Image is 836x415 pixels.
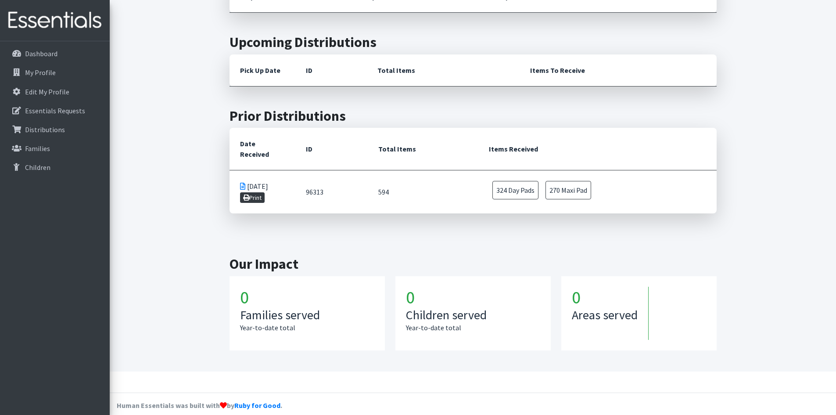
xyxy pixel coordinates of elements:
a: Dashboard [4,45,106,62]
p: Year-to-date total [406,322,540,333]
th: ID [295,54,367,87]
p: Children [25,163,50,172]
a: Ruby for Good [234,401,280,410]
h3: Families served [240,308,374,323]
p: Distributions [25,125,65,134]
a: Print [240,192,265,203]
th: Total Items [367,54,520,87]
a: Edit My Profile [4,83,106,101]
p: Dashboard [25,49,57,58]
p: My Profile [25,68,56,77]
h2: Prior Distributions [230,108,717,124]
p: Essentials Requests [25,106,85,115]
th: Items To Receive [520,54,717,87]
h1: 0 [240,287,374,308]
th: ID [295,128,368,170]
a: Distributions [4,121,106,138]
h3: Areas served [572,308,638,323]
h1: 0 [572,287,648,308]
h2: Upcoming Distributions [230,34,717,51]
a: My Profile [4,64,106,81]
th: Items Received [478,128,717,170]
span: 270 Maxi Pad [545,181,591,199]
th: Total Items [368,128,478,170]
p: Families [25,144,50,153]
strong: Human Essentials was built with by . [117,401,282,410]
p: Year-to-date total [240,322,374,333]
a: Essentials Requests [4,102,106,119]
h3: Children served [406,308,540,323]
img: HumanEssentials [4,6,106,35]
a: Families [4,140,106,157]
td: [DATE] [230,170,295,214]
td: 96313 [295,170,368,214]
th: Date Received [230,128,295,170]
td: 594 [368,170,478,214]
h1: 0 [406,287,540,308]
p: Edit My Profile [25,87,69,96]
th: Pick Up Date [230,54,295,87]
span: 324 Day Pads [492,181,538,199]
a: Children [4,159,106,176]
h2: Our Impact [230,256,717,272]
